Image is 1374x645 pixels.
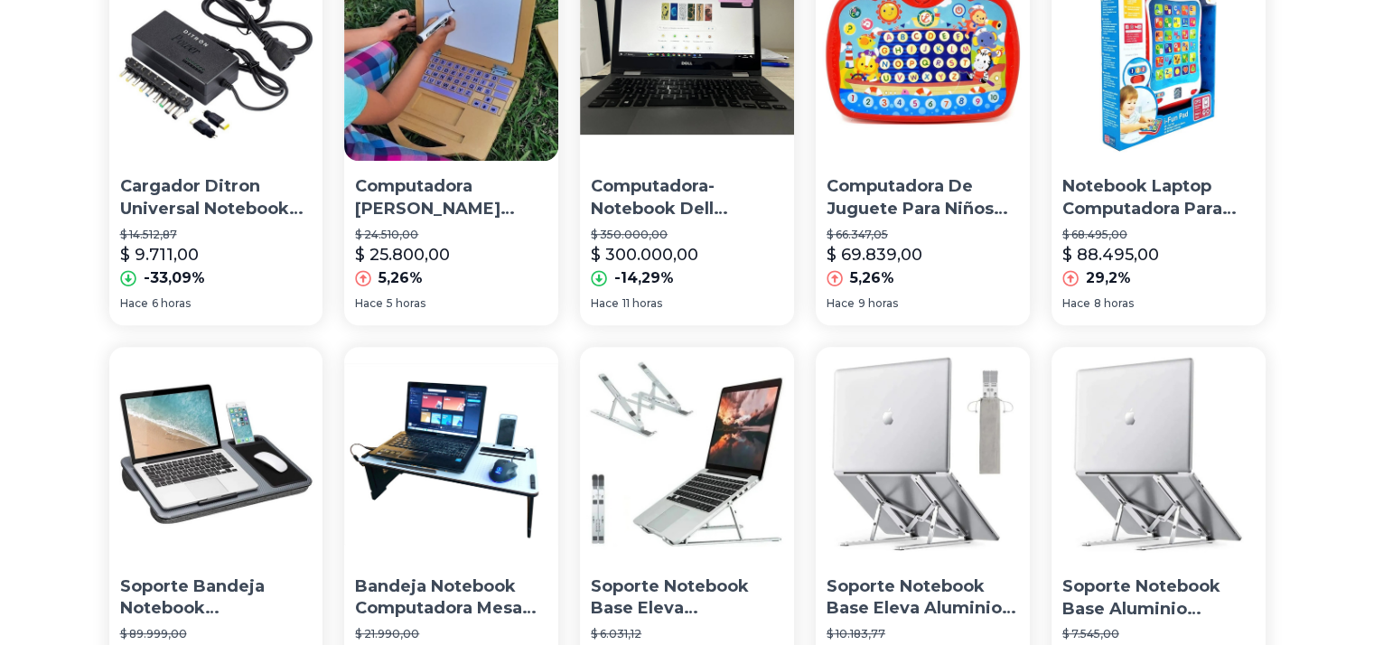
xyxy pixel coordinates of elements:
p: $ 6.031,12 [591,627,783,641]
img: Soporte Notebook Base Aluminio Computadora Regulable 16 [1052,347,1266,561]
span: 6 horas [152,296,191,311]
span: Hace [120,296,148,311]
span: Hace [355,296,383,311]
span: 8 horas [1094,296,1134,311]
p: Bandeja Notebook Computadora Mesa Cama Home Office [355,575,547,621]
img: Bandeja Notebook Computadora Mesa Cama Home Office [344,347,558,561]
p: $ 69.839,00 [827,242,922,267]
p: 5,26% [850,267,894,289]
p: 29,2% [1086,267,1131,289]
p: $ 7.545,00 [1062,627,1255,641]
img: Soporte Notebook Base Eleva Aluminio Computadora Home Office [816,347,1030,561]
span: Hace [591,296,619,311]
p: Computadora- Notebook Dell Inspiron Tactil Usada [591,175,783,220]
p: $ 89.999,00 [120,627,313,641]
span: 11 horas [622,296,662,311]
p: Soporte Notebook Base Eleva Computadora Home Office 16 [591,575,783,621]
p: Soporte Notebook Base Aluminio Computadora Regulable 16 [1062,575,1255,621]
img: Soporte Bandeja Notebook Computadora Mesa Cama Home Office [109,347,323,561]
p: Computadora De Juguete Para Niños Nueva Notebook Original [827,175,1019,220]
p: $ 300.000,00 [591,242,698,267]
p: $ 25.800,00 [355,242,450,267]
span: Hace [827,296,855,311]
p: $ 88.495,00 [1062,242,1159,267]
p: Notebook Laptop Computadora Para Niños Nueva Interactiva [1062,175,1255,220]
span: Hace [1062,296,1090,311]
p: Soporte Notebook Base Eleva Aluminio Computadora Home Office [827,575,1019,621]
p: $ 350.000,00 [591,228,783,242]
p: $ 9.711,00 [120,242,199,267]
p: $ 24.510,00 [355,228,547,242]
p: Soporte Bandeja Notebook Computadora Mesa Cama Home Office [120,575,313,621]
p: -14,29% [614,267,674,289]
p: $ 66.347,05 [827,228,1019,242]
p: $ 14.512,87 [120,228,313,242]
p: $ 21.990,00 [355,627,547,641]
span: 5 horas [387,296,425,311]
img: Soporte Notebook Base Eleva Computadora Home Office 16 [580,347,794,561]
span: 9 horas [858,296,898,311]
p: 5,26% [379,267,423,289]
p: Cargador Ditron Universal Notebook Computadora Portatil Usb [120,175,313,220]
p: $ 10.183,77 [827,627,1019,641]
p: $ 68.495,00 [1062,228,1255,242]
p: -33,09% [144,267,205,289]
p: Computadora [PERSON_NAME] Notebook - Niños Pizarra/pizarron [355,175,547,220]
